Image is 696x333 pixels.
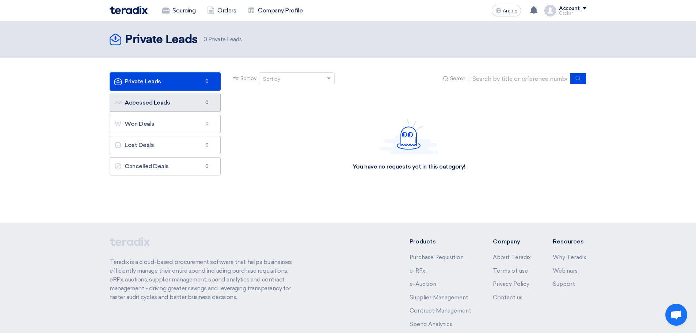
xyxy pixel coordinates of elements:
font: Orders [217,7,236,14]
font: Sort by [263,76,280,82]
a: e-RFx [410,268,425,274]
font: Resources [553,238,584,245]
font: 0 [205,163,209,169]
input: Search by title or reference number [468,73,571,84]
a: Won Deals0 [110,115,221,133]
font: Teradix is ​​a cloud-based procurement software that helps businesses efficiently manage their en... [110,258,292,300]
font: Private Leads [125,34,198,46]
a: Open chat [665,304,687,326]
font: 0 [205,121,209,126]
a: Cancelled Deals0 [110,157,221,175]
a: Purchase Requisition [410,254,464,261]
font: Account [559,5,580,11]
font: Osckar [559,11,573,16]
img: profile_test.png [544,5,556,16]
font: Sourcing [172,7,195,14]
a: About Teradix [493,254,531,261]
font: You have no requests yet in this category! [353,163,465,170]
font: 0 [205,100,209,105]
font: Sort by [240,75,256,82]
font: Private Leads [208,36,241,43]
font: 0 [205,79,209,84]
a: Supplier Management [410,294,468,301]
a: Privacy Policy [493,281,529,287]
font: 0 [205,142,209,148]
font: Search [450,75,465,82]
font: Company [493,238,520,245]
font: Accessed Leads [125,99,170,106]
a: Lost Deals0 [110,136,221,154]
font: Company Profile [258,7,303,14]
a: e-Auction [410,281,436,287]
font: Cancelled Deals [125,163,169,170]
button: Arabic [492,5,521,16]
a: Spend Analytics [410,321,452,328]
a: Orders [201,3,242,19]
a: Contract Management [410,307,471,314]
a: Why Teradix [553,254,586,261]
a: Webinars [553,268,578,274]
font: 0 [204,36,207,43]
font: Products [410,238,436,245]
a: Terms of use [493,268,528,274]
a: Contact us [493,294,522,301]
font: Won Deals [125,120,155,127]
img: Hello [380,119,438,154]
a: Sourcing [156,3,201,19]
font: Private Leads [125,78,161,85]
font: Arabic [503,8,517,14]
img: Teradix logo [110,6,148,14]
a: Support [553,281,575,287]
font: Lost Deals [125,141,154,148]
a: Accessed Leads0 [110,94,221,112]
a: Private Leads0 [110,72,221,91]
